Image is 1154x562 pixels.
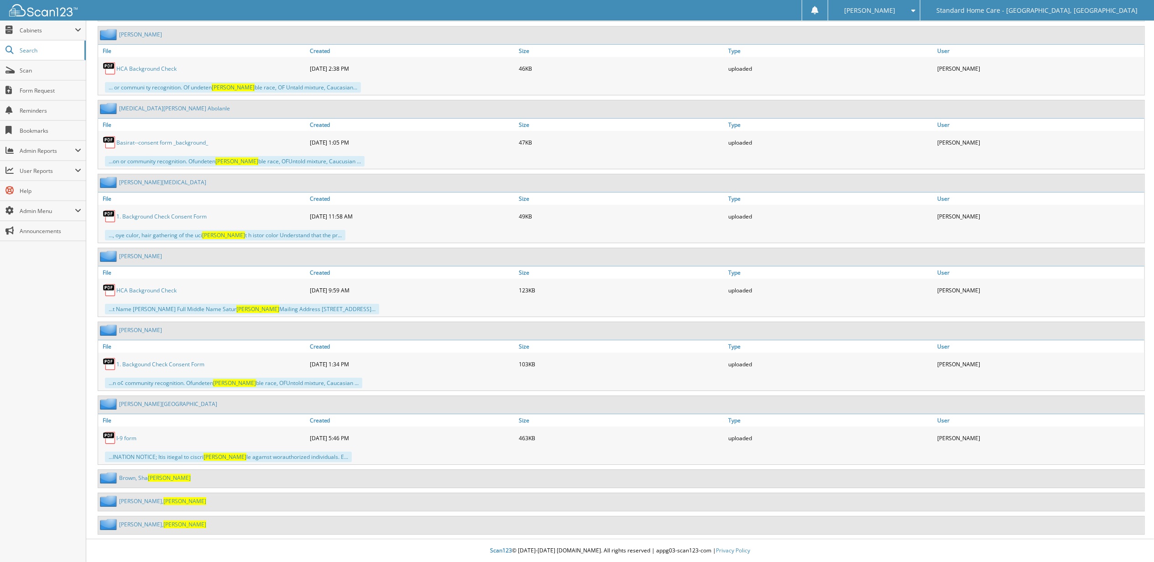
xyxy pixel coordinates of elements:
[163,497,206,505] span: [PERSON_NAME]
[935,429,1144,447] div: [PERSON_NAME]
[726,429,935,447] div: uploaded
[20,127,81,135] span: Bookmarks
[726,207,935,225] div: uploaded
[308,133,517,151] div: [DATE] 1:05 PM
[98,45,308,57] a: File
[105,304,379,314] div: ...t Name [PERSON_NAME] Full Middle Name Satur Mailing Address [STREET_ADDRESS]...
[100,103,119,114] img: folder2.png
[517,133,726,151] div: 47KB
[105,156,365,167] div: ...on or community recognition. Ofundeten ble race, OFUntold mixture, Caucusian ...
[119,104,230,112] a: [MEDICAL_DATA][PERSON_NAME] Abolanle
[517,429,726,447] div: 463KB
[119,400,217,408] a: [PERSON_NAME][GEOGRAPHIC_DATA]
[20,47,80,54] span: Search
[20,26,75,34] span: Cabinets
[148,474,191,482] span: [PERSON_NAME]
[103,135,116,149] img: PDF.png
[517,355,726,373] div: 103KB
[726,414,935,427] a: Type
[935,45,1144,57] a: User
[202,231,245,239] span: [PERSON_NAME]
[212,83,255,91] span: [PERSON_NAME]
[98,414,308,427] a: File
[726,281,935,299] div: uploaded
[213,379,256,387] span: [PERSON_NAME]
[103,62,116,75] img: PDF.png
[517,45,726,57] a: Size
[100,472,119,484] img: folder2.png
[105,452,352,462] div: ...INATION NOTICE; Itis itiegal to ciscri le agamst worauthorized individuals. E...
[100,519,119,530] img: folder2.png
[116,286,177,294] a: HCA Background Check
[935,193,1144,205] a: User
[20,167,75,175] span: User Reports
[98,266,308,279] a: File
[517,281,726,299] div: 123KB
[163,520,206,528] span: [PERSON_NAME]
[517,193,726,205] a: Size
[935,281,1144,299] div: [PERSON_NAME]
[935,355,1144,373] div: [PERSON_NAME]
[726,340,935,353] a: Type
[935,133,1144,151] div: [PERSON_NAME]
[20,187,81,195] span: Help
[308,266,517,279] a: Created
[98,193,308,205] a: File
[517,119,726,131] a: Size
[98,340,308,353] a: File
[105,82,361,93] div: ... or communi ty recognition. Of undeten ble race, OF Untald mixture, Caucasian...
[308,355,517,373] div: [DATE] 1:34 PM
[100,495,119,507] img: folder2.png
[100,250,119,262] img: folder2.png
[103,431,116,445] img: PDF.png
[100,177,119,188] img: folder2.png
[119,326,162,334] a: [PERSON_NAME]
[308,119,517,131] a: Created
[100,398,119,410] img: folder2.png
[103,209,116,223] img: PDF.png
[100,29,119,40] img: folder2.png
[308,59,517,78] div: [DATE] 2:38 PM
[716,546,750,554] a: Privacy Policy
[116,139,208,146] a: Basirat--consent form _background_
[308,340,517,353] a: Created
[86,540,1154,562] div: © [DATE]-[DATE] [DOMAIN_NAME]. All rights reserved | appg03-scan123-com |
[726,59,935,78] div: uploaded
[103,283,116,297] img: PDF.png
[116,360,204,368] a: 1. Backgound Check Consent Form
[105,378,362,388] div: ...n o¢ community recognition. Ofundeten ble race, OFUntold mixture, Caucasian ...
[103,357,116,371] img: PDF.png
[100,324,119,336] img: folder2.png
[9,4,78,16] img: scan123-logo-white.svg
[20,207,75,215] span: Admin Menu
[119,497,206,505] a: [PERSON_NAME],[PERSON_NAME]
[726,355,935,373] div: uploaded
[844,8,895,13] span: [PERSON_NAME]
[119,474,191,482] a: Brown, Sha[PERSON_NAME]
[20,227,81,235] span: Announcements
[937,8,1138,13] span: Standard Home Care - [GEOGRAPHIC_DATA], [GEOGRAPHIC_DATA]
[935,119,1144,131] a: User
[20,87,81,94] span: Form Request
[204,453,246,461] span: [PERSON_NAME]
[308,429,517,447] div: [DATE] 5:46 PM
[490,546,512,554] span: Scan123
[236,305,279,313] span: [PERSON_NAME]
[308,281,517,299] div: [DATE] 9:59 AM
[1108,518,1154,562] iframe: Chat Widget
[98,119,308,131] a: File
[935,207,1144,225] div: [PERSON_NAME]
[116,213,207,220] a: 1. Background Check Consent Form
[308,414,517,427] a: Created
[308,45,517,57] a: Created
[20,67,81,74] span: Scan
[517,266,726,279] a: Size
[935,414,1144,427] a: User
[116,65,177,73] a: HCA Background Check
[105,230,345,240] div: ..., oye culor, hair gathering of the uci t h istor color Understand that the pr...
[116,434,136,442] a: I-9 form
[20,107,81,114] span: Reminders
[517,414,726,427] a: Size
[215,157,258,165] span: [PERSON_NAME]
